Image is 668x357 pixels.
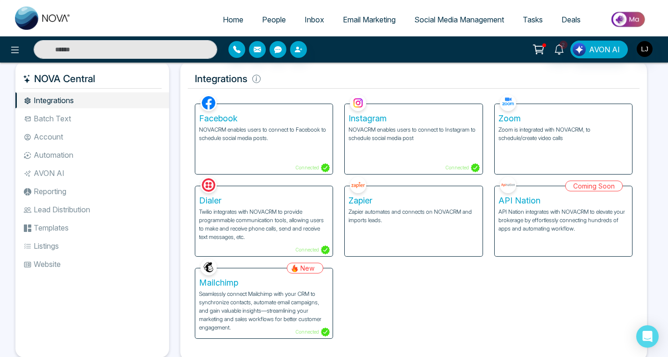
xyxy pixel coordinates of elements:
[15,238,169,254] li: Listings
[291,265,298,272] img: new-tag
[15,183,169,199] li: Reporting
[414,15,504,24] span: Social Media Management
[405,11,513,28] a: Social Media Management
[199,290,329,332] p: Seamlessly connect Mailchimp with your CRM to synchronize contacts, automate email campaigns, and...
[15,165,169,181] li: AVON AI
[223,15,243,24] span: Home
[295,328,330,336] p: Connected
[15,256,169,272] li: Website
[15,111,169,126] li: Batch Text
[500,95,516,111] img: Zoom
[523,15,543,24] span: Tasks
[321,245,330,254] img: Connected
[637,41,653,57] img: User Avatar
[262,15,286,24] span: People
[348,208,478,224] p: Zapier automates and connects on NOVACRM and imports leads.
[559,41,568,49] span: 2
[199,113,329,124] h5: Facebook
[199,208,329,241] p: Twilio integrates with NOVACRM to provide programmable communication tools, allowing users to mak...
[305,15,324,24] span: Inbox
[199,126,329,142] p: NOVACRM enables users to connect to Facebook to schedule social media posts.
[636,325,659,348] div: Open Intercom Messenger
[200,259,217,275] img: Mailchimp
[552,11,590,28] a: Deals
[471,163,480,172] img: Connected
[253,11,295,28] a: People
[595,9,662,30] img: Market-place.gif
[513,11,552,28] a: Tasks
[445,163,480,172] p: Connected
[287,263,323,273] div: New
[350,95,366,111] img: Instagram
[561,15,581,24] span: Deals
[200,177,217,193] img: Dialer
[348,113,478,124] h5: Instagram
[199,278,329,288] h5: Mailchimp
[15,220,169,236] li: Templates
[15,202,169,217] li: Lead Distribution
[350,177,366,193] img: Zapier
[15,147,169,163] li: Automation
[573,43,586,56] img: Lead Flow
[570,41,628,58] button: AVON AI
[589,44,620,55] span: AVON AI
[15,7,71,30] img: Nova CRM Logo
[498,113,628,124] h5: Zoom
[548,41,570,57] a: 2
[213,11,253,28] a: Home
[321,328,330,336] img: Connected
[15,92,169,108] li: Integrations
[498,126,628,142] p: Zoom is integrated with NOVACRM, to schedule/create video calls
[343,15,396,24] span: Email Marketing
[295,245,330,254] p: Connected
[348,196,478,206] h5: Zapier
[348,126,478,142] p: NOVACRM enables users to connect to Instagram to schedule social media post
[199,196,329,206] h5: Dialer
[334,11,405,28] a: Email Marketing
[200,95,217,111] img: Facebook
[15,129,169,145] li: Account
[23,69,162,89] h5: NOVA Central
[295,163,330,172] p: Connected
[321,163,330,172] img: Connected
[188,69,640,89] h5: Integrations
[295,11,334,28] a: Inbox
